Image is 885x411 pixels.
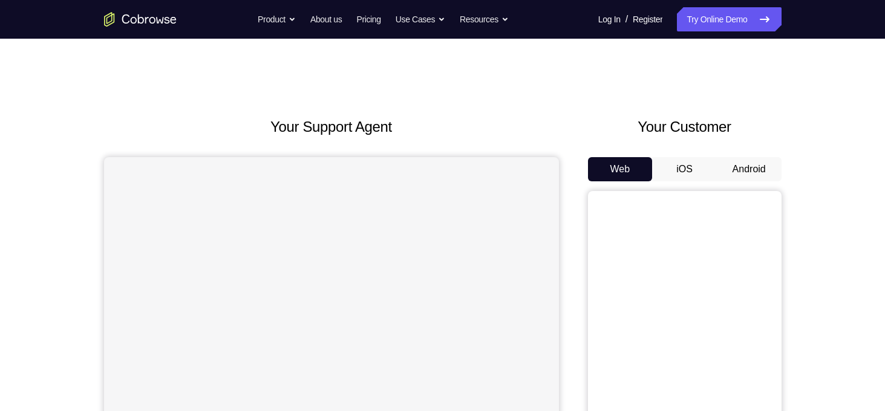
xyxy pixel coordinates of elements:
[104,12,177,27] a: Go to the home page
[625,12,628,27] span: /
[633,7,662,31] a: Register
[652,157,717,181] button: iOS
[258,7,296,31] button: Product
[588,116,782,138] h2: Your Customer
[677,7,781,31] a: Try Online Demo
[717,157,782,181] button: Android
[310,7,342,31] a: About us
[104,116,559,138] h2: Your Support Agent
[356,7,380,31] a: Pricing
[598,7,621,31] a: Log In
[588,157,653,181] button: Web
[396,7,445,31] button: Use Cases
[460,7,509,31] button: Resources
